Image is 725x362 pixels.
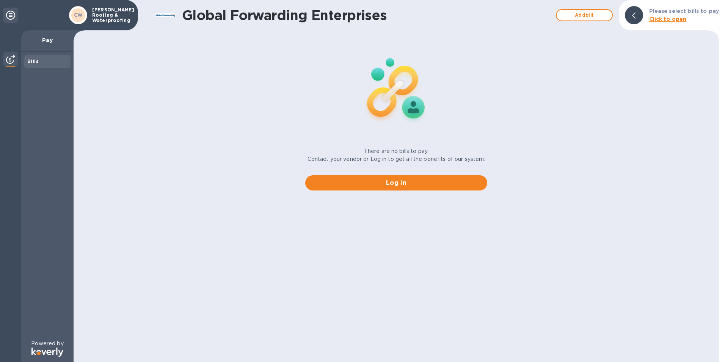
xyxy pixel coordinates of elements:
[311,178,481,187] span: Log in
[308,147,485,163] p: There are no bills to pay. Contact your vendor or Log in to get all the benefits of our system.
[74,12,83,18] b: CW
[556,9,613,21] button: Addbill
[182,7,552,23] h1: Global Forwarding Enterprises
[27,36,67,44] p: Pay
[31,348,63,357] img: Logo
[563,11,606,20] span: Add bill
[31,340,63,348] p: Powered by
[649,16,687,22] b: Click to open
[27,58,39,64] b: Bills
[305,175,487,190] button: Log in
[92,7,130,23] p: [PERSON_NAME] Roofing & Waterproofing
[649,8,719,14] b: Please select bills to pay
